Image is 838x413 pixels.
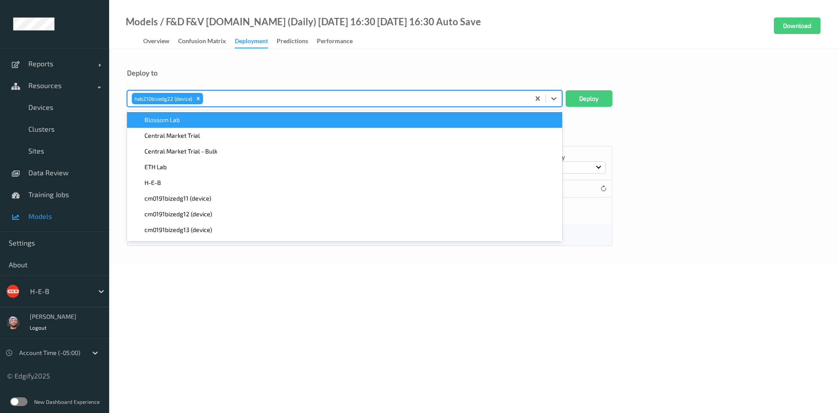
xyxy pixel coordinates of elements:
a: Performance [317,35,361,48]
button: Download [774,17,821,34]
div: Performance [317,37,353,48]
span: Blossom Lab [144,116,180,124]
span: cm0191bizedg12 (device) [144,210,212,218]
div: heb210bizedg22 (device) [132,93,193,104]
a: Predictions [277,35,317,48]
span: Central Market Trial - Bulk [144,147,217,156]
span: H-E-B [144,178,161,187]
span: cm0191bizedg11 (device) [144,194,211,203]
a: Confusion matrix [178,35,235,48]
div: Predictions [277,37,308,48]
div: Deployment [235,37,268,48]
a: Overview [143,35,178,48]
span: ETH Lab [144,163,167,171]
a: Deployment [235,35,277,48]
div: Confusion matrix [178,37,226,48]
div: Deploy to [127,68,820,77]
div: / F&D F&V [DOMAIN_NAME] (Daily) [DATE] 16:30 [DATE] 16:30 Auto Save [158,17,481,26]
div: Overview [143,37,169,48]
span: Central Market Trial [144,131,200,140]
button: Deploy [566,90,612,107]
span: cm0191bizedg13 (device) [144,225,212,234]
p: Sort by [545,153,606,161]
a: Models [126,17,158,26]
div: Remove heb210bizedg22 (device) [193,93,203,104]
